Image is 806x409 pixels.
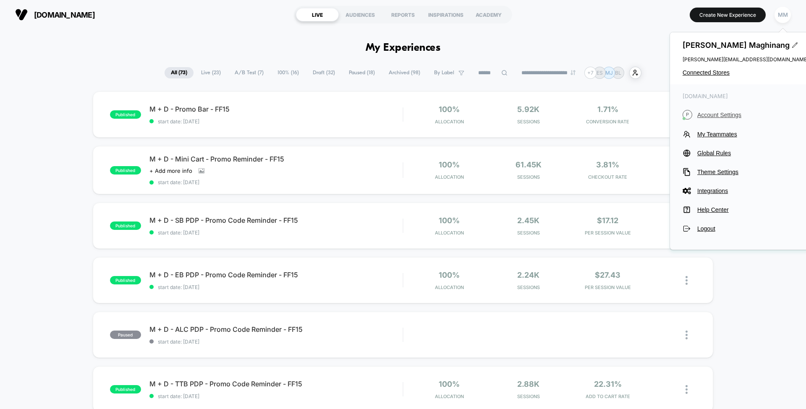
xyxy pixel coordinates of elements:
[149,393,403,399] span: start date: [DATE]
[435,393,464,399] span: Allocation
[584,67,597,79] div: + 7
[596,160,619,169] span: 3.81%
[434,70,454,76] span: By Label
[491,174,566,180] span: Sessions
[775,7,791,23] div: MM
[439,380,460,388] span: 100%
[110,276,141,284] span: published
[149,167,192,174] span: + Add more info
[517,216,539,225] span: 2.45k
[228,67,270,78] span: A/B Test ( 7 )
[110,110,141,119] span: published
[467,8,510,21] div: ACADEMY
[605,70,613,76] p: MJ
[686,276,688,285] img: close
[13,8,97,21] button: [DOMAIN_NAME]
[424,8,467,21] div: INSPIRATIONS
[110,385,141,393] span: published
[686,385,688,394] img: close
[343,67,381,78] span: Paused ( 18 )
[15,8,28,21] img: Visually logo
[597,70,603,76] p: ES
[306,67,341,78] span: Draft ( 32 )
[366,42,441,54] h1: My Experiences
[149,271,403,279] span: M + D - EB PDP - Promo Code Reminder - FF15
[110,331,141,339] span: paused
[271,67,305,78] span: 100% ( 16 )
[382,8,424,21] div: REPORTS
[439,216,460,225] span: 100%
[110,221,141,230] span: published
[517,271,539,279] span: 2.24k
[435,174,464,180] span: Allocation
[149,325,403,333] span: M + D - ALC PDP - Promo Code Reminder - FF15
[110,166,141,175] span: published
[686,331,688,339] img: close
[149,216,403,224] span: M + D - SB PDP - Promo Code Reminder - FF15
[570,119,645,125] span: CONVERSION RATE
[435,230,464,236] span: Allocation
[517,380,539,388] span: 2.88k
[439,105,460,114] span: 100%
[149,105,403,113] span: M + D - Promo Bar - FF15
[149,229,403,236] span: start date: [DATE]
[570,230,645,236] span: PER SESSION VALUE
[195,67,227,78] span: Live ( 23 )
[149,118,403,125] span: start date: [DATE]
[491,119,566,125] span: Sessions
[435,284,464,290] span: Allocation
[149,284,403,290] span: start date: [DATE]
[149,380,403,388] span: M + D - TTB PDP - Promo Code Reminder - FF15
[339,8,382,21] div: AUDIENCES
[149,339,403,345] span: start date: [DATE]
[594,380,622,388] span: 22.31%
[595,271,620,279] span: $27.43
[491,230,566,236] span: Sessions
[517,105,539,114] span: 5.92k
[439,160,460,169] span: 100%
[382,67,427,78] span: Archived ( 98 )
[570,174,645,180] span: CHECKOUT RATE
[690,8,766,22] button: Create New Experience
[34,10,95,19] span: [DOMAIN_NAME]
[597,105,618,114] span: 1.71%
[683,110,692,120] i: P
[570,393,645,399] span: ADD TO CART RATE
[165,67,194,78] span: All ( 73 )
[149,155,403,163] span: M + D - Mini Cart - Promo Reminder - FF15
[491,284,566,290] span: Sessions
[516,160,542,169] span: 61.45k
[772,6,793,23] button: MM
[615,70,621,76] p: BL
[570,70,576,75] img: end
[439,271,460,279] span: 100%
[570,284,645,290] span: PER SESSION VALUE
[149,179,403,185] span: start date: [DATE]
[435,119,464,125] span: Allocation
[597,216,618,225] span: $17.12
[491,393,566,399] span: Sessions
[296,8,339,21] div: LIVE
